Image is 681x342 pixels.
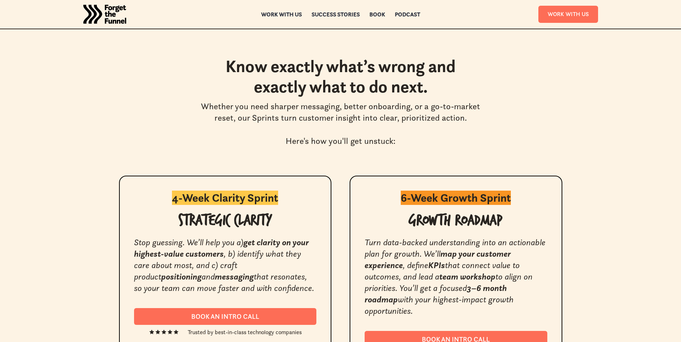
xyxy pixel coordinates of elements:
[365,260,520,282] em: that connect value to outcomes, and lead a
[172,191,278,205] strong: 4-Week Clarity Sprint
[215,271,254,282] em: messaging
[134,271,314,293] em: that resonates, so your team can move faster and with confidence.
[369,12,385,17] a: Book
[365,271,533,293] em: to align on priorities. You’ll get a focused
[134,237,243,248] em: Stop guessing. We’ll help you a)
[143,312,308,321] div: Book an intro call
[134,308,317,325] a: Book an intro call
[226,55,455,97] strong: Know exactly what’s wrong and exactly what to do next.
[428,260,445,271] em: KPIs
[188,328,302,336] div: Trusted by best-in-class technology companies
[365,237,546,259] em: Turn data-backed understanding into an actionable plan for growth. We’ll
[201,101,481,147] div: Whether you need sharper messaging, better onboarding, or a go-to-market reset, our Sprints turn ...
[439,271,495,282] em: team workshop
[395,12,420,17] a: Podcast
[365,248,511,271] em: map your customer experience
[134,237,309,259] em: get clarity on your highest-value customers
[403,260,428,271] em: , define
[134,248,301,282] em: , b) identify what they care about most, and c) craft product
[365,283,507,305] em: 3–6 month roadmap
[365,212,547,230] h1: Growth Roadmap
[202,271,215,282] em: and
[365,294,514,316] em: with your highest-impact growth opportunities.
[261,12,302,17] a: Work with us
[401,191,511,205] strong: 6-Week Growth Sprint
[538,6,598,22] a: Work With Us
[178,212,272,237] strong: Strategic Clarity
[161,271,202,282] em: positioning
[311,12,360,17] a: Success Stories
